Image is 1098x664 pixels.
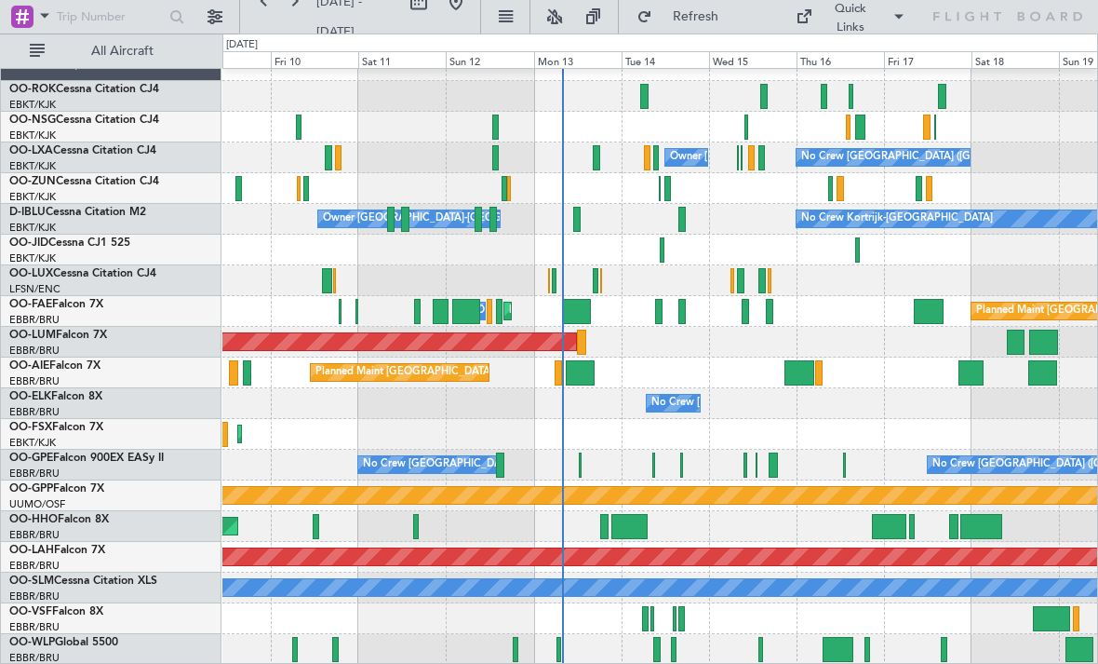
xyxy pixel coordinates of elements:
span: OO-ROK [9,84,56,95]
span: D-IBLU [9,207,46,218]
a: OO-GPPFalcon 7X [9,483,104,495]
a: OO-ELKFalcon 8X [9,391,102,402]
a: EBBR/BRU [9,467,60,481]
a: D-IBLUCessna Citation M2 [9,207,146,218]
button: All Aircraft [20,36,202,66]
a: EBBR/BRU [9,405,60,419]
a: OO-HHOFalcon 8X [9,514,109,525]
div: No Crew [GEOGRAPHIC_DATA] ([GEOGRAPHIC_DATA] National) [651,389,963,417]
span: OO-SLM [9,576,54,587]
div: Tue 14 [622,51,709,68]
div: Fri 17 [884,51,971,68]
a: OO-FSXFalcon 7X [9,422,103,433]
div: Thu 16 [797,51,884,68]
div: Planned Maint Melsbroek Air Base [509,297,672,325]
button: Refresh [628,2,740,32]
div: Sat 18 [971,51,1059,68]
span: OO-GPE [9,453,53,464]
div: Mon 13 [534,51,622,68]
span: OO-GPP [9,483,53,495]
span: All Aircraft [48,45,196,58]
span: OO-LAH [9,545,54,556]
div: Fri 10 [271,51,358,68]
a: EBKT/KJK [9,221,56,235]
button: Quick Links [786,2,915,32]
div: Sat 11 [358,51,446,68]
a: EBBR/BRU [9,313,60,327]
div: Wed 15 [709,51,797,68]
a: OO-LAHFalcon 7X [9,545,105,556]
a: EBKT/KJK [9,190,56,204]
span: OO-ZUN [9,176,56,187]
a: EBBR/BRU [9,620,60,634]
a: OO-LUXCessna Citation CJ4 [9,268,156,279]
div: Sun 12 [446,51,533,68]
input: Trip Number [57,3,164,31]
a: OO-NSGCessna Citation CJ4 [9,115,159,126]
a: EBKT/KJK [9,251,56,265]
a: EBBR/BRU [9,589,60,603]
span: OO-AIE [9,360,49,372]
a: EBKT/KJK [9,159,56,173]
a: UUMO/OSF [9,497,65,511]
a: OO-GPEFalcon 900EX EASy II [9,453,164,464]
span: OO-LUM [9,330,56,341]
span: OO-NSG [9,115,56,126]
a: OO-ROKCessna Citation CJ4 [9,84,159,95]
span: OO-JID [9,237,48,249]
span: OO-WLP [9,637,55,648]
span: OO-HHO [9,514,58,525]
a: OO-AIEFalcon 7X [9,360,100,372]
a: OO-VSFFalcon 8X [9,606,103,617]
span: OO-VSF [9,606,52,617]
a: EBKT/KJK [9,129,56,142]
a: OO-WLPGlobal 5500 [9,637,118,648]
a: OO-LXACessna Citation CJ4 [9,145,156,156]
span: OO-LXA [9,145,53,156]
div: Planned Maint [GEOGRAPHIC_DATA] ([GEOGRAPHIC_DATA]) [315,359,609,386]
a: OO-LUMFalcon 7X [9,330,107,341]
div: Thu 9 [183,51,271,68]
a: EBBR/BRU [9,559,60,573]
a: EBKT/KJK [9,436,56,450]
div: [DATE] [226,37,258,53]
a: EBBR/BRU [9,374,60,388]
a: EBBR/BRU [9,528,60,542]
div: Owner [GEOGRAPHIC_DATA]-[GEOGRAPHIC_DATA] [670,143,921,171]
div: Owner [GEOGRAPHIC_DATA]-[GEOGRAPHIC_DATA] [323,205,574,233]
a: OO-SLMCessna Citation XLS [9,576,157,587]
span: OO-ELK [9,391,51,402]
a: OO-JIDCessna CJ1 525 [9,237,130,249]
a: EBBR/BRU [9,344,60,358]
span: OO-FSX [9,422,52,433]
span: Refresh [656,10,734,23]
a: OO-ZUNCessna Citation CJ4 [9,176,159,187]
div: No Crew Kortrijk-[GEOGRAPHIC_DATA] [801,205,993,233]
div: No Crew [GEOGRAPHIC_DATA] ([GEOGRAPHIC_DATA] National) [363,451,675,479]
span: OO-FAE [9,299,52,310]
span: OO-LUX [9,268,53,279]
a: EBKT/KJK [9,98,56,112]
a: LFSN/ENC [9,282,60,296]
a: OO-FAEFalcon 7X [9,299,103,310]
